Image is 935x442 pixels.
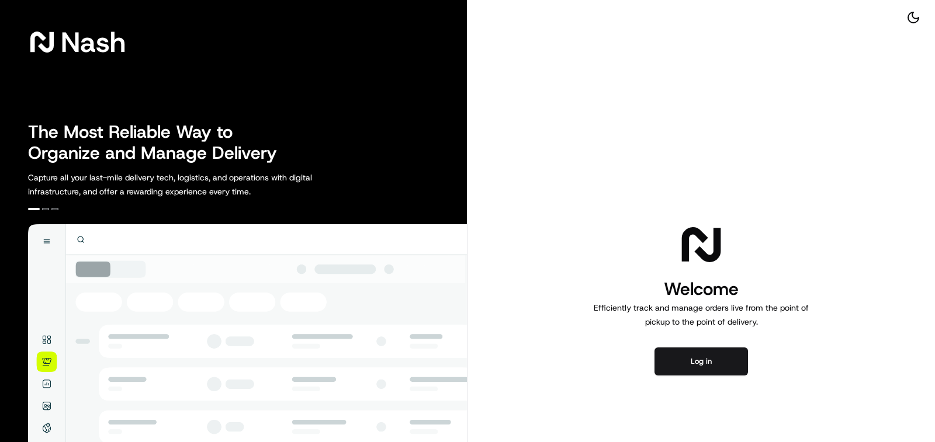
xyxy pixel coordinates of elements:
[28,121,290,163] h2: The Most Reliable Way to Organize and Manage Delivery
[654,347,748,375] button: Log in
[61,30,126,54] span: Nash
[589,301,813,329] p: Efficiently track and manage orders live from the point of pickup to the point of delivery.
[589,277,813,301] h1: Welcome
[28,170,365,199] p: Capture all your last-mile delivery tech, logistics, and operations with digital infrastructure, ...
